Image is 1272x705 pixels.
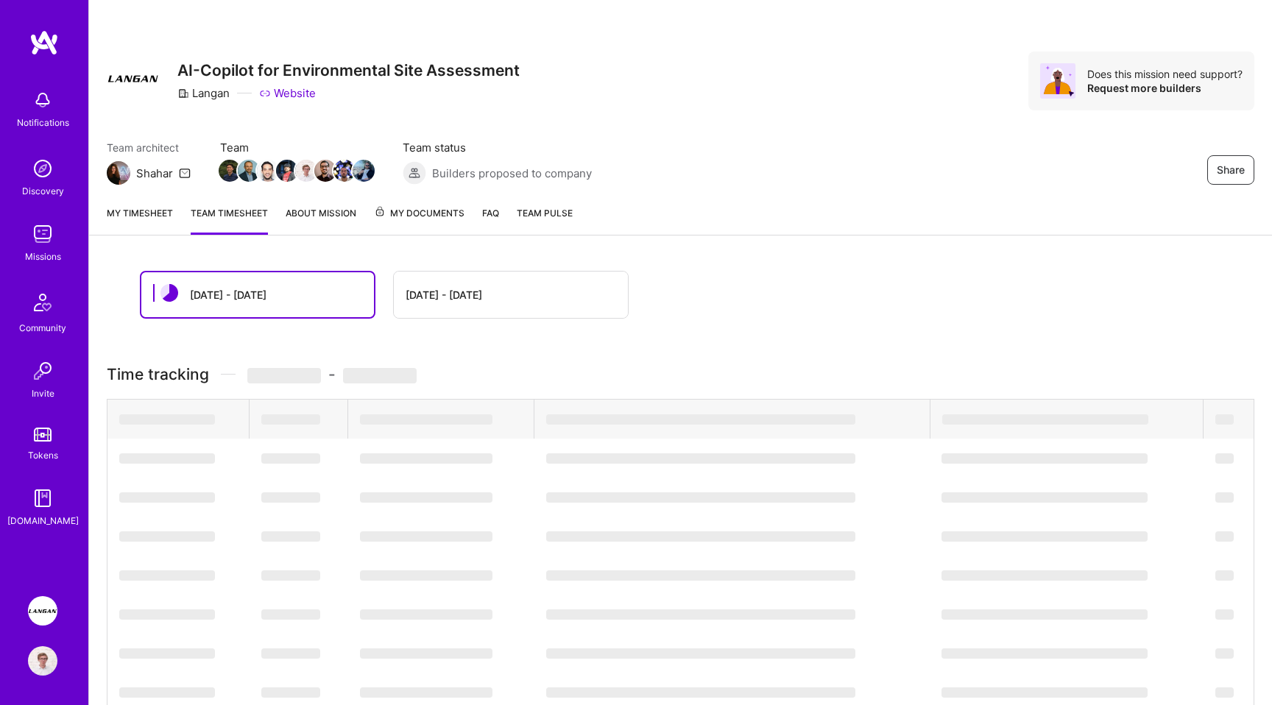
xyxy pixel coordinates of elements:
img: Invite [28,356,57,386]
span: ‌ [261,414,320,425]
a: My timesheet [107,205,173,235]
span: ‌ [1215,531,1234,542]
span: - [247,365,417,383]
span: ‌ [261,648,320,659]
a: Team Member Avatar [354,158,373,183]
button: Share [1207,155,1254,185]
span: Team status [403,140,592,155]
span: ‌ [119,570,215,581]
img: Team Member Avatar [219,160,241,182]
div: Community [19,320,66,336]
img: tokens [34,428,52,442]
div: Notifications [17,115,69,130]
span: ‌ [941,609,1148,620]
span: ‌ [360,492,492,503]
img: Builders proposed to company [403,161,426,185]
img: Team Member Avatar [353,160,375,182]
a: Team timesheet [191,205,268,235]
span: ‌ [941,531,1148,542]
span: ‌ [360,531,492,542]
a: My Documents [374,205,464,235]
span: ‌ [119,492,215,503]
span: ‌ [261,492,320,503]
span: ‌ [941,453,1148,464]
a: Team Member Avatar [239,158,258,183]
div: Langan [177,85,230,101]
span: ‌ [941,648,1148,659]
img: Team Architect [107,161,130,185]
img: logo [29,29,59,56]
div: [DOMAIN_NAME] [7,513,79,528]
img: Team Member Avatar [276,160,298,182]
span: ‌ [261,570,320,581]
a: Team Member Avatar [278,158,297,183]
span: ‌ [942,414,1148,425]
span: ‌ [261,609,320,620]
span: ‌ [119,609,215,620]
img: Team Member Avatar [295,160,317,182]
span: ‌ [546,414,855,425]
span: ‌ [546,453,855,464]
span: ‌ [247,368,321,383]
h3: AI-Copilot for Environmental Site Assessment [177,61,520,79]
img: Team Member Avatar [257,160,279,182]
span: Share [1217,163,1245,177]
span: ‌ [119,414,215,425]
span: ‌ [360,648,492,659]
span: My Documents [374,205,464,222]
img: discovery [28,154,57,183]
span: ‌ [1215,492,1234,503]
span: ‌ [941,492,1148,503]
img: status icon [160,284,178,302]
div: Discovery [22,183,64,199]
span: Builders proposed to company [432,166,592,181]
img: User Avatar [28,646,57,676]
a: Langan: AI-Copilot for Environmental Site Assessment [24,596,61,626]
span: ‌ [360,687,492,698]
div: [DATE] - [DATE] [190,287,266,302]
img: teamwork [28,219,57,249]
div: [DATE] - [DATE] [406,287,482,302]
div: Request more builders [1087,81,1243,95]
img: Company Logo [107,52,160,104]
span: ‌ [261,531,320,542]
span: ‌ [1215,414,1234,425]
img: Avatar [1040,63,1075,99]
div: Tokens [28,447,58,463]
span: ‌ [119,531,215,542]
div: Missions [25,249,61,264]
span: ‌ [1215,687,1234,698]
img: Langan: AI-Copilot for Environmental Site Assessment [28,596,57,626]
span: ‌ [941,687,1148,698]
h3: Time tracking [107,365,1254,383]
span: ‌ [546,687,855,698]
img: Team Member Avatar [333,160,356,182]
span: ‌ [261,687,320,698]
img: Team Member Avatar [238,160,260,182]
span: ‌ [941,570,1148,581]
span: ‌ [360,453,492,464]
a: Team Pulse [517,205,573,235]
span: ‌ [546,609,855,620]
a: Team Member Avatar [316,158,335,183]
span: ‌ [1215,609,1234,620]
a: Website [259,85,316,101]
span: ‌ [1215,570,1234,581]
span: Team architect [107,140,191,155]
span: ‌ [119,687,215,698]
span: ‌ [261,453,320,464]
div: Shahar [136,166,173,181]
div: Invite [32,386,54,401]
span: ‌ [119,648,215,659]
span: ‌ [343,368,417,383]
a: Team Member Avatar [220,158,239,183]
a: User Avatar [24,646,61,676]
a: About Mission [286,205,356,235]
a: Team Member Avatar [335,158,354,183]
span: ‌ [1215,453,1234,464]
img: Community [25,285,60,320]
div: Does this mission need support? [1087,67,1243,81]
span: ‌ [119,453,215,464]
span: Team [220,140,373,155]
span: ‌ [360,414,492,425]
